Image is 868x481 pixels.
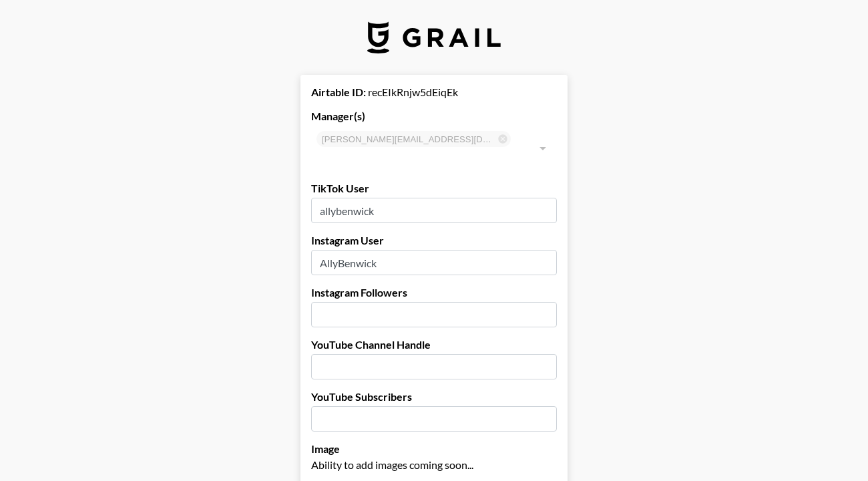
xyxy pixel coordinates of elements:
[311,390,557,404] label: YouTube Subscribers
[311,338,557,351] label: YouTube Channel Handle
[311,86,366,98] strong: Airtable ID:
[311,110,557,123] label: Manager(s)
[311,86,557,99] div: recEIkRnjw5dEiqEk
[311,182,557,195] label: TikTok User
[311,458,473,471] span: Ability to add images coming soon...
[367,21,501,53] img: Grail Talent Logo
[311,286,557,299] label: Instagram Followers
[311,442,557,456] label: Image
[311,234,557,247] label: Instagram User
